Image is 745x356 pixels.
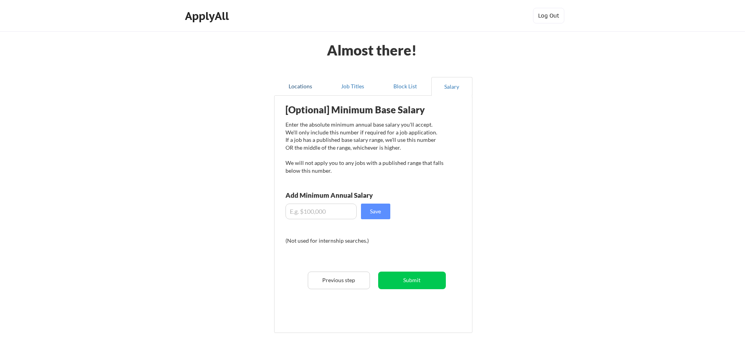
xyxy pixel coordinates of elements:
div: Enter the absolute minimum annual base salary you'll accept. We'll only include this number if re... [285,121,443,174]
button: Log Out [533,8,564,23]
div: Almost there! [318,43,427,57]
button: Salary [431,77,472,96]
div: (Not used for internship searches.) [285,237,391,245]
input: E.g. $100,000 [285,204,357,219]
button: Locations [274,77,327,96]
button: Job Titles [327,77,379,96]
div: ApplyAll [185,9,231,23]
div: Add Minimum Annual Salary [285,192,408,199]
button: Previous step [308,272,370,289]
button: Block List [379,77,431,96]
button: Save [361,204,390,219]
div: [Optional] Minimum Base Salary [285,105,443,114]
button: Submit [378,272,446,289]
